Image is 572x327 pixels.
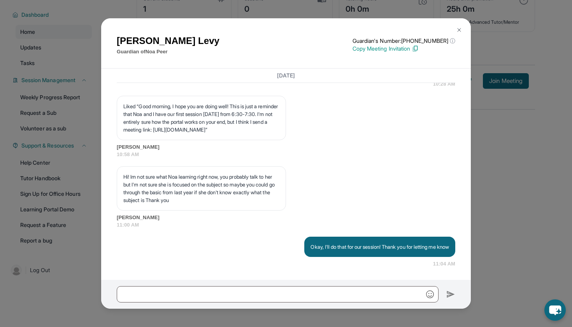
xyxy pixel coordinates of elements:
span: 10:28 AM [433,80,455,88]
span: [PERSON_NAME] [117,214,455,222]
h1: [PERSON_NAME] Levy [117,34,219,48]
button: chat-button [544,299,566,321]
p: Liked “Good morning, I hope you are doing well! This is just a reminder that Noa and I have our f... [123,102,279,134]
span: ⓘ [450,37,455,45]
img: Send icon [446,290,455,299]
span: 10:58 AM [117,151,455,158]
p: Guardian's Number: [PHONE_NUMBER] [353,37,455,45]
span: 11:04 AM [433,260,455,268]
span: [PERSON_NAME] [117,143,455,151]
p: Guardian of Noa Peer [117,48,219,56]
p: Hi! Im not sure what Noa learning right now, you probably talk to her but I'm not sure she is foc... [123,173,279,204]
span: 11:00 AM [117,221,455,229]
h3: [DATE] [117,72,455,79]
img: Close Icon [456,27,462,33]
img: Emoji [426,290,434,298]
img: Copy Icon [412,45,419,52]
p: Okay, I'll do that for our session! Thank you for letting me know [311,243,449,251]
p: Copy Meeting Invitation [353,45,455,53]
